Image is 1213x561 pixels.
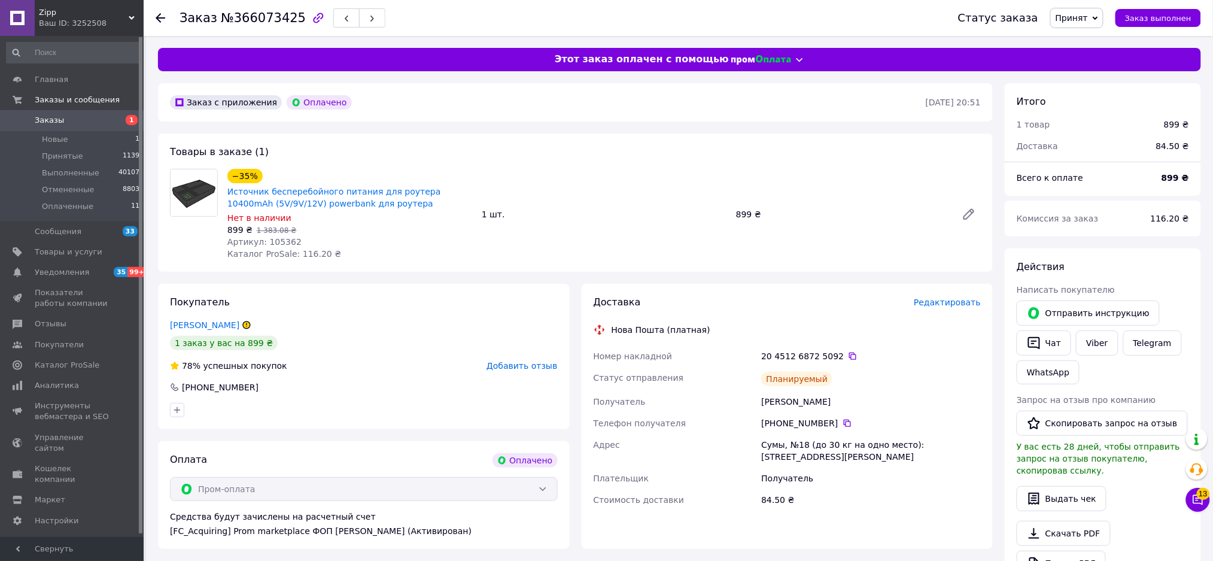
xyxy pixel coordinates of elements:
div: успешных покупок [170,360,287,372]
span: Выполненные [42,168,99,178]
a: Скачать PDF [1017,521,1111,546]
span: 35 [114,267,127,277]
div: 899 ₴ [1164,119,1189,131]
a: Viber [1076,330,1118,356]
div: −35% [227,169,263,183]
div: Сумы, №18 (до 30 кг на одно место): [STREET_ADDRESS][PERSON_NAME] [759,434,983,468]
span: У вас есть 28 дней, чтобы отправить запрос на отзыв покупателю, скопировав ссылку. [1017,442,1180,475]
span: Плательщик [594,474,649,483]
a: [PERSON_NAME] [170,320,239,330]
a: Telegram [1123,330,1182,356]
span: Комиссия за заказ [1017,214,1099,223]
span: Каталог ProSale [35,360,99,371]
button: Выдать чек [1017,486,1106,511]
span: Сообщения [35,226,81,237]
span: Редактировать [914,298,981,307]
span: Написать покупателю [1017,285,1115,295]
span: Кошелек компании [35,463,111,485]
div: [PERSON_NAME] [759,391,983,413]
span: 1 товар [1017,120,1050,129]
span: Итого [1017,96,1046,107]
span: Получатель [594,397,646,407]
div: Вернуться назад [156,12,165,24]
button: Скопировать запрос на отзыв [1017,411,1188,436]
div: Статус заказа [958,12,1038,24]
span: 78% [182,361,200,371]
span: Телефон получателя [594,419,686,428]
span: Доставка [1017,141,1058,151]
span: Покупатель [170,296,230,308]
span: Отзывы [35,319,66,329]
button: Чат [1017,330,1071,356]
a: WhatsApp [1017,360,1080,384]
div: Средства будут зачислены на расчетный счет [170,511,558,537]
span: Новые [42,134,68,145]
span: Артикул: 105362 [227,237,302,247]
div: 1 заказ у вас на 899 ₴ [170,336,278,350]
span: Аналитика [35,380,79,391]
span: Заказы и сообщения [35,95,120,105]
div: 20 4512 6872 5092 [761,350,981,362]
span: Стоимость доставки [594,495,685,505]
span: Принят [1056,13,1088,23]
span: Этот заказ оплачен с помощью [555,53,729,66]
span: Запрос на отзыв про компанию [1017,395,1156,405]
span: Показатели работы компании [35,287,111,309]
span: Маркет [35,495,65,505]
span: Уведомления [35,267,89,278]
span: 99+ [127,267,147,277]
span: Принятые [42,151,83,162]
span: 8803 [123,184,139,195]
span: 33 [123,226,138,236]
button: Чат с покупателем13 [1186,488,1210,512]
div: 1 шт. [477,206,731,223]
div: [FC_Acquiring] Prom marketplace ФОП [PERSON_NAME] (Активирован) [170,525,558,537]
span: Добавить отзыв [487,361,557,371]
span: 40107 [118,168,139,178]
span: 11 [131,201,139,212]
span: Всего к оплате [1017,173,1083,183]
span: 13 [1197,488,1210,500]
div: [PHONE_NUMBER] [761,417,981,429]
img: Источник бесперебойного питания для роутера 10400mAh (5V/9V/12V) powerbank для роутера [171,169,217,216]
div: Получатель [759,468,983,489]
div: Оплачено [493,453,557,468]
span: Товары в заказе (1) [170,146,269,157]
span: Статус отправления [594,373,684,383]
div: 899 ₴ [731,206,952,223]
span: Адрес [594,440,620,450]
span: Нет в наличии [227,213,291,223]
span: Заказы [35,115,64,126]
a: Источник бесперебойного питания для роутера 10400mAh (5V/9V/12V) powerbank для роутера [227,187,441,208]
span: Управление сайтом [35,432,111,454]
button: Отправить инструкцию [1017,301,1160,326]
div: Заказ с приложения [170,95,282,110]
span: Доставка [594,296,641,308]
span: Действия [1017,261,1065,272]
div: Нова Пошта (платная) [609,324,713,336]
span: Номер накладной [594,351,673,361]
span: 1 383.08 ₴ [257,226,297,235]
span: Заказ выполнен [1125,14,1191,23]
span: Товары и услуги [35,247,102,257]
span: Покупатели [35,339,84,350]
div: 84.50 ₴ [1149,133,1196,159]
span: 116.20 ₴ [1151,214,1189,223]
span: Настройки [35,515,78,526]
span: Главная [35,74,68,85]
span: 899 ₴ [227,225,253,235]
div: Оплачено [287,95,351,110]
button: Заказ выполнен [1115,9,1201,27]
div: Ваш ID: 3252508 [39,18,144,29]
div: [PHONE_NUMBER] [181,381,260,393]
b: 899 ₴ [1162,173,1189,183]
span: Оплаченные [42,201,93,212]
div: Планируемый [761,372,832,386]
span: 1 [126,115,138,125]
div: 84.50 ₴ [759,489,983,511]
span: Отмененные [42,184,94,195]
time: [DATE] 20:51 [926,98,981,107]
span: Заказ [180,11,217,25]
span: 1139 [123,151,139,162]
span: Zipp [39,7,129,18]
